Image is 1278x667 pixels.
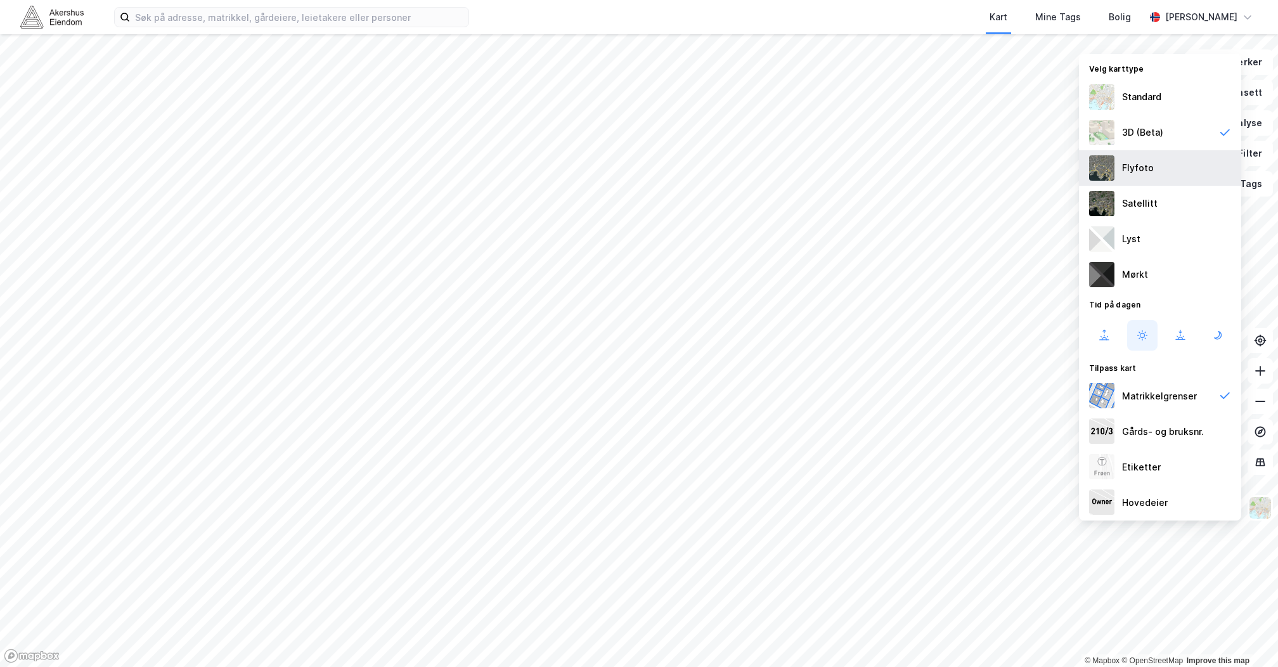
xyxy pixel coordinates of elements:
div: Mine Tags [1035,10,1081,25]
div: Lyst [1122,231,1140,247]
img: Z [1089,155,1114,181]
button: Bokmerker [1187,49,1273,75]
img: cadastreKeys.547ab17ec502f5a4ef2b.jpeg [1089,418,1114,444]
input: Søk på adresse, matrikkel, gårdeiere, leietakere eller personer [130,8,468,27]
img: majorOwner.b5e170eddb5c04bfeeff.jpeg [1089,489,1114,515]
div: Tilpass kart [1079,356,1241,379]
div: Bolig [1109,10,1131,25]
div: Satellitt [1122,196,1158,211]
div: Kart [990,10,1007,25]
div: Tid på dagen [1079,292,1241,315]
img: luj3wr1y2y3+OchiMxRmMxRlscgabnMEmZ7DJGWxyBpucwSZnsMkZbHIGm5zBJmewyRlscgabnMEmZ7DJGWxyBpucwSZnsMkZ... [1089,226,1114,252]
button: Tags [1214,171,1273,197]
img: akershus-eiendom-logo.9091f326c980b4bce74ccdd9f866810c.svg [20,6,84,28]
button: Filter [1212,141,1273,166]
div: Velg karttype [1079,56,1241,79]
a: Mapbox [1085,656,1120,665]
img: nCdM7BzjoCAAAAAElFTkSuQmCC [1089,262,1114,287]
a: Improve this map [1187,656,1249,665]
div: 3D (Beta) [1122,125,1163,140]
div: Kontrollprogram for chat [1215,606,1278,667]
div: Gårds- og bruksnr. [1122,424,1204,439]
div: Matrikkelgrenser [1122,389,1197,404]
div: Flyfoto [1122,160,1154,176]
div: [PERSON_NAME] [1165,10,1237,25]
div: Hovedeier [1122,495,1168,510]
a: OpenStreetMap [1121,656,1183,665]
img: 9k= [1089,191,1114,216]
a: Mapbox homepage [4,649,60,663]
img: cadastreBorders.cfe08de4b5ddd52a10de.jpeg [1089,383,1114,408]
img: Z [1248,496,1272,520]
div: Etiketter [1122,460,1161,475]
div: Mørkt [1122,267,1148,282]
iframe: Chat Widget [1215,606,1278,667]
img: Z [1089,454,1114,479]
img: Z [1089,84,1114,110]
img: Z [1089,120,1114,145]
div: Standard [1122,89,1161,105]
